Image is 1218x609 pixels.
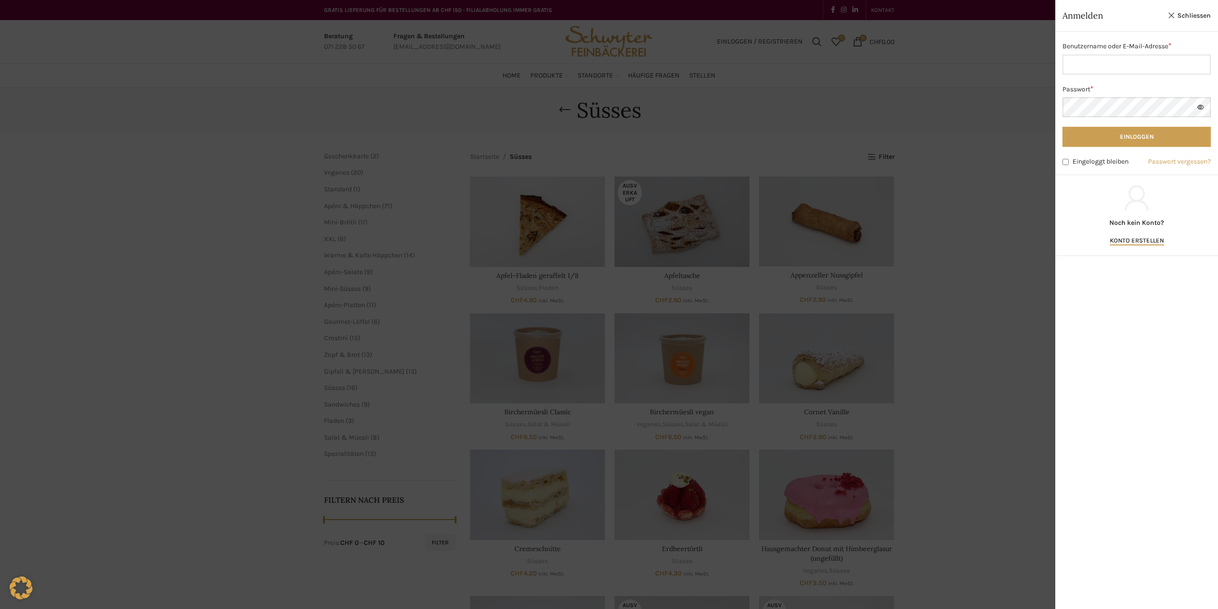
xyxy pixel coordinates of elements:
span: Eingeloggt bleiben [1073,157,1129,166]
input: Eingeloggt bleiben [1062,159,1069,165]
label: Benutzername oder E-Mail-Adresse [1062,41,1211,52]
p: Noch kein Konto? [1062,218,1211,228]
a: Schliessen [1168,10,1211,22]
a: Konto erstellen [1110,237,1164,245]
label: Passwort [1062,84,1211,95]
span: Anmelden [1062,10,1163,22]
button: Einloggen [1062,127,1211,147]
a: Passwort vergessen? [1148,156,1211,167]
button: Passwort anzeigen [1191,97,1211,117]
